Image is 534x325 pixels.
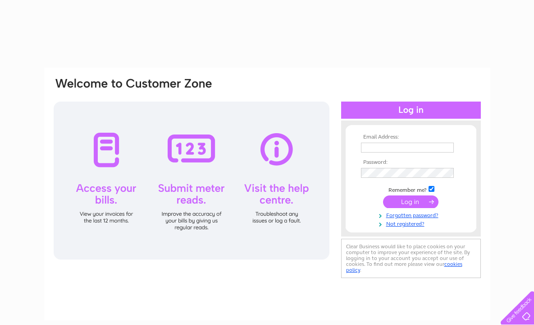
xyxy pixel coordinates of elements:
a: Not registered? [361,219,463,227]
th: Password: [359,159,463,166]
div: Clear Business would like to place cookies on your computer to improve your experience of the sit... [341,239,481,278]
td: Remember me? [359,185,463,194]
input: Submit [383,195,438,208]
th: Email Address: [359,134,463,140]
a: Forgotten password? [361,210,463,219]
a: cookies policy [346,261,462,273]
